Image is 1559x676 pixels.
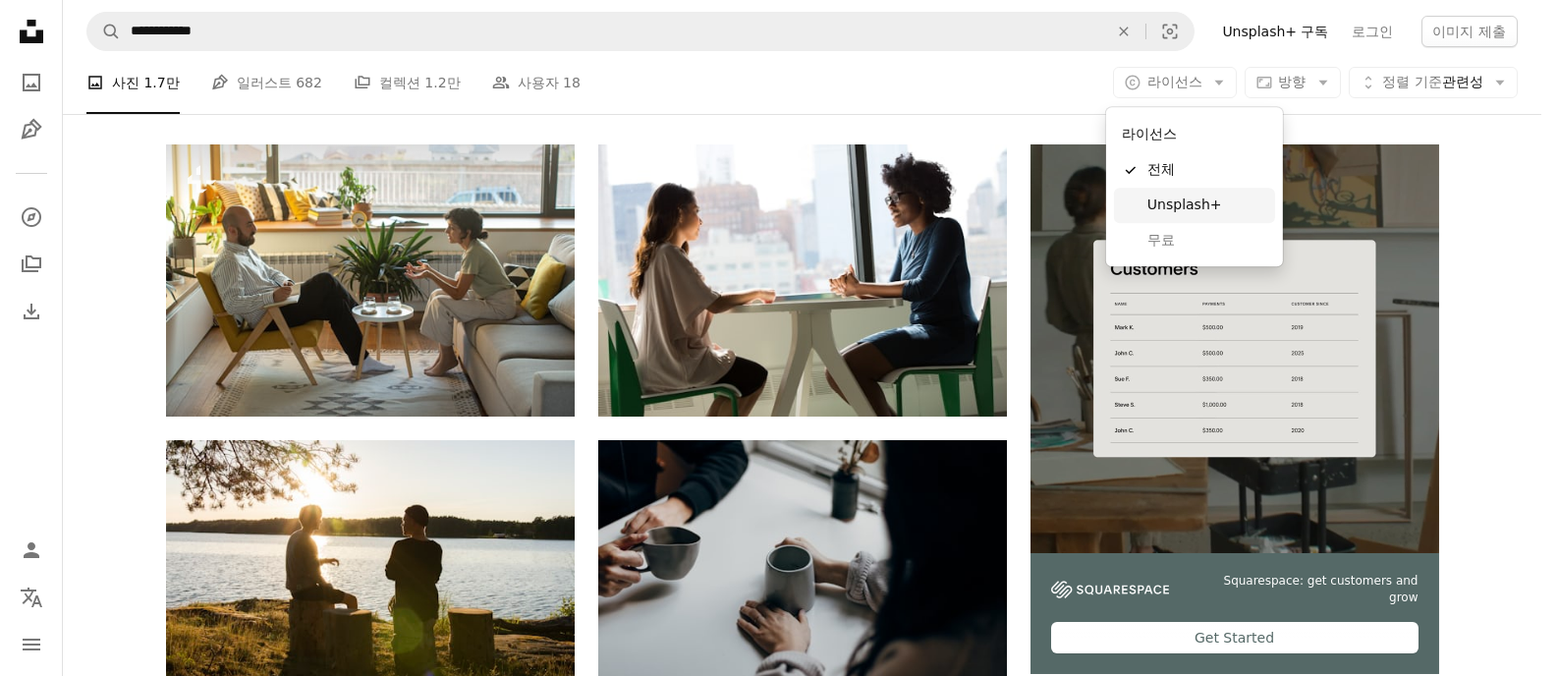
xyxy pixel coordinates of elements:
[1114,115,1275,152] div: 라이선스
[1147,74,1202,89] span: 라이선스
[1147,160,1267,180] span: 전체
[1113,67,1237,98] button: 라이선스
[1147,231,1267,251] span: 무료
[1147,196,1267,215] span: Unsplash+
[1106,107,1283,266] div: 라이선스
